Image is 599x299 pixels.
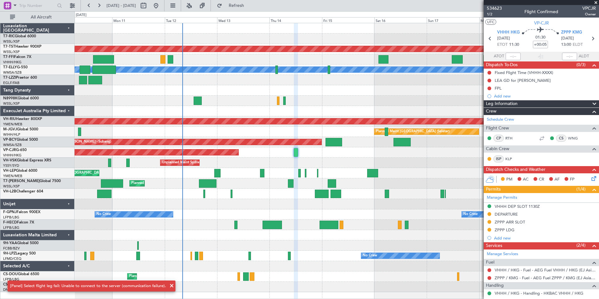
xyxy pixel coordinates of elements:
[3,55,31,59] a: T7-FFIFalcon 7X
[556,135,566,142] div: CS
[3,159,51,162] a: VH-VSKGlobal Express XRS
[576,61,586,68] span: (0/3)
[3,169,16,173] span: VH-LEP
[494,93,596,99] div: Add new
[486,186,501,193] span: Permits
[3,117,42,121] a: VH-RIUHawker 800XP
[493,135,504,142] div: CP
[131,179,230,188] div: Planned Maint [GEOGRAPHIC_DATA] ([GEOGRAPHIC_DATA])
[3,190,16,193] span: VH-L2B
[3,97,18,100] span: N8998K
[3,169,37,173] a: VH-LEPGlobal 6000
[3,97,39,100] a: N8998KGlobal 6000
[3,143,22,147] a: WMSA/SZB
[505,156,519,162] a: KLP
[107,3,136,8] span: [DATE] - [DATE]
[524,8,558,15] div: Flight Confirmed
[269,17,322,23] div: Thu 14
[3,179,39,183] span: T7-[PERSON_NAME]
[96,210,111,219] div: No Crew
[494,235,596,241] div: Add new
[7,12,68,22] button: All Aircraft
[486,145,509,153] span: Cabin Crew
[534,20,549,26] span: VP-CJR
[16,15,66,19] span: All Aircraft
[3,76,37,80] a: T7-LZZIPraetor 600
[495,78,551,83] div: LEA GD for [PERSON_NAME]
[539,176,544,183] span: CR
[487,195,517,201] a: Manage Permits
[487,12,502,17] span: 1/2
[363,251,377,260] div: No Crew
[561,29,582,36] span: ZPPP KMG
[3,215,19,220] a: LFPB/LBG
[495,275,596,281] a: ZPPP / KMG - Fuel - AEG Fuel ZPPP / KMG (EJ Asia Only)
[3,128,38,131] a: M-JGVJGlobal 5000
[495,267,596,273] a: VHHH / HKG - Fuel - AEG Fuel VHHH / HKG (EJ Asia Only)
[579,53,589,60] span: ALDT
[162,158,239,167] div: Unplanned Maint Sydney ([PERSON_NAME] Intl)
[497,29,520,36] span: VHHH HKG
[523,176,529,183] span: AC
[3,55,14,59] span: T7-FFI
[3,256,21,261] a: LFMD/CEQ
[3,138,17,142] span: VP-BCY
[3,179,61,183] a: T7-[PERSON_NAME]Global 7500
[463,210,478,219] div: No Crew
[3,34,36,38] a: T7-RICGlobal 6000
[376,127,450,136] div: Planned Maint [GEOGRAPHIC_DATA] (Seletar)
[486,100,518,108] span: Leg Information
[217,17,269,23] div: Wed 13
[427,17,479,23] div: Sun 17
[10,283,166,289] div: [Panel] Select flight leg fail: Unable to connect to the server (communication failure).
[3,39,20,44] a: WSSL/XSP
[487,117,514,123] a: Schedule Crew
[3,241,17,245] span: 9H-YAA
[3,153,22,158] a: VHHH/HKG
[3,221,34,224] a: F-HECDFalcon 7X
[561,42,571,48] span: 13:00
[3,128,17,131] span: M-JGVJ
[223,3,250,8] span: Refresh
[3,70,22,75] a: WMSA/SZB
[3,101,20,106] a: WSSL/XSP
[576,242,586,249] span: (2/4)
[582,12,596,17] span: Owner
[487,251,518,257] a: Manage Services
[486,125,509,132] span: Flight Crew
[479,17,532,23] div: Mon 18
[486,242,502,249] span: Services
[3,221,17,224] span: F-HECD
[3,148,27,152] a: VP-CJRG-650
[509,42,519,48] span: 11:30
[322,17,374,23] div: Fri 15
[3,76,16,80] span: T7-LZZI
[506,176,513,183] span: PM
[3,184,20,189] a: WSSL/XSP
[19,1,55,10] input: Trip Number
[486,166,545,173] span: Dispatch Checks and Weather
[165,17,217,23] div: Tue 12
[3,66,17,69] span: T7-ELLY
[3,252,16,255] span: 9H-LPZ
[3,66,28,69] a: T7-ELLYG-550
[486,259,494,266] span: Fuel
[486,61,518,69] span: Dispatch To-Dos
[3,81,19,85] a: EGLF/FAB
[486,282,504,289] span: Handling
[497,42,508,48] span: ETOT
[576,186,586,192] span: (1/4)
[3,117,16,121] span: VH-RIU
[535,34,545,41] span: 01:30
[497,35,510,42] span: [DATE]
[495,227,514,233] div: ZPPP LDG
[486,108,497,115] span: Crew
[495,291,583,296] a: VHHH / HKG - Handling - HKBAC VHHH / HKG
[3,163,19,168] a: YSSY/SYD
[573,42,583,48] span: ELDT
[3,272,39,276] a: CS-DOUGlobal 6500
[3,272,18,276] span: CS-DOU
[3,210,40,214] a: F-GPNJFalcon 900EX
[495,212,518,217] div: DEPARTURE
[3,50,20,54] a: WSSL/XSP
